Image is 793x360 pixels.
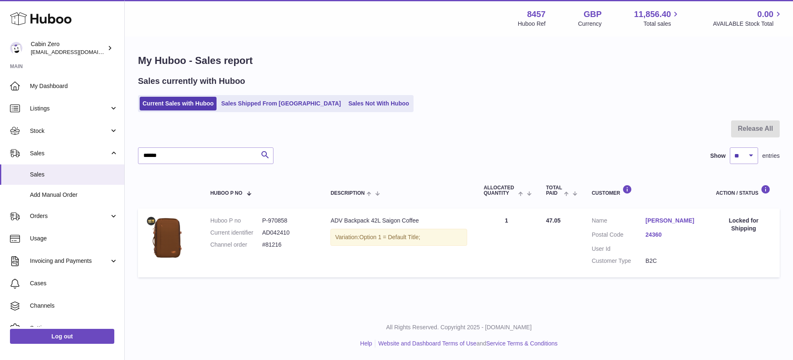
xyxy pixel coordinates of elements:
a: Website and Dashboard Terms of Use [378,340,476,347]
span: Option 1 = Default Title; [360,234,421,240]
span: Usage [30,235,118,242]
dt: Huboo P no [210,217,262,225]
span: Channels [30,302,118,310]
a: 24360 [645,231,699,239]
a: Current Sales with Huboo [140,97,217,110]
li: and [375,340,557,348]
span: Stock [30,127,109,135]
a: Sales Shipped From [GEOGRAPHIC_DATA] [218,97,344,110]
dd: #81216 [262,241,314,249]
span: Sales [30,171,118,179]
span: Orders [30,212,109,220]
label: Show [710,152,726,160]
div: Cabin Zero [31,40,106,56]
div: Variation: [330,229,467,246]
span: Listings [30,105,109,113]
a: 11,856.40 Total sales [634,9,680,28]
span: Settings [30,324,118,332]
span: Cases [30,279,118,287]
img: huboo@cabinzero.com [10,42,22,54]
strong: 8457 [527,9,546,20]
h2: Sales currently with Huboo [138,76,245,87]
img: ADV-42L-Saigon-Coffee-FRONT_371a8a1d-b967-4a99-9cf3-e5dd9f1c8b08.jpg [146,217,188,258]
dt: Channel order [210,241,262,249]
span: Description [330,191,364,196]
dt: Name [592,217,645,227]
span: [EMAIL_ADDRESS][DOMAIN_NAME] [31,49,122,55]
strong: GBP [584,9,601,20]
span: My Dashboard [30,82,118,90]
span: Invoicing and Payments [30,257,109,265]
dd: AD042410 [262,229,314,237]
span: Total paid [546,185,562,196]
div: Huboo Ref [518,20,546,28]
dt: Current identifier [210,229,262,237]
a: Sales Not With Huboo [345,97,412,110]
dt: Postal Code [592,231,645,241]
td: 1 [475,208,538,277]
div: ADV Backpack 42L Saigon Coffee [330,217,467,225]
a: Log out [10,329,114,344]
span: Add Manual Order [30,191,118,199]
div: Action / Status [716,185,771,196]
dd: B2C [645,257,699,265]
span: ALLOCATED Quantity [484,185,517,196]
div: Customer [592,185,699,196]
div: Locked for Shipping [716,217,771,233]
span: 47.05 [546,217,561,224]
h1: My Huboo - Sales report [138,54,780,67]
a: [PERSON_NAME] [645,217,699,225]
dt: Customer Type [592,257,645,265]
span: Sales [30,149,109,157]
span: 11,856.40 [634,9,671,20]
div: Currency [578,20,602,28]
dt: User Id [592,245,645,253]
a: Service Terms & Conditions [486,340,558,347]
span: 0.00 [757,9,773,20]
span: Huboo P no [210,191,242,196]
p: All Rights Reserved. Copyright 2025 - [DOMAIN_NAME] [131,323,786,331]
span: entries [762,152,780,160]
span: AVAILABLE Stock Total [713,20,783,28]
span: Total sales [643,20,680,28]
a: Help [360,340,372,347]
dd: P-970858 [262,217,314,225]
a: 0.00 AVAILABLE Stock Total [713,9,783,28]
